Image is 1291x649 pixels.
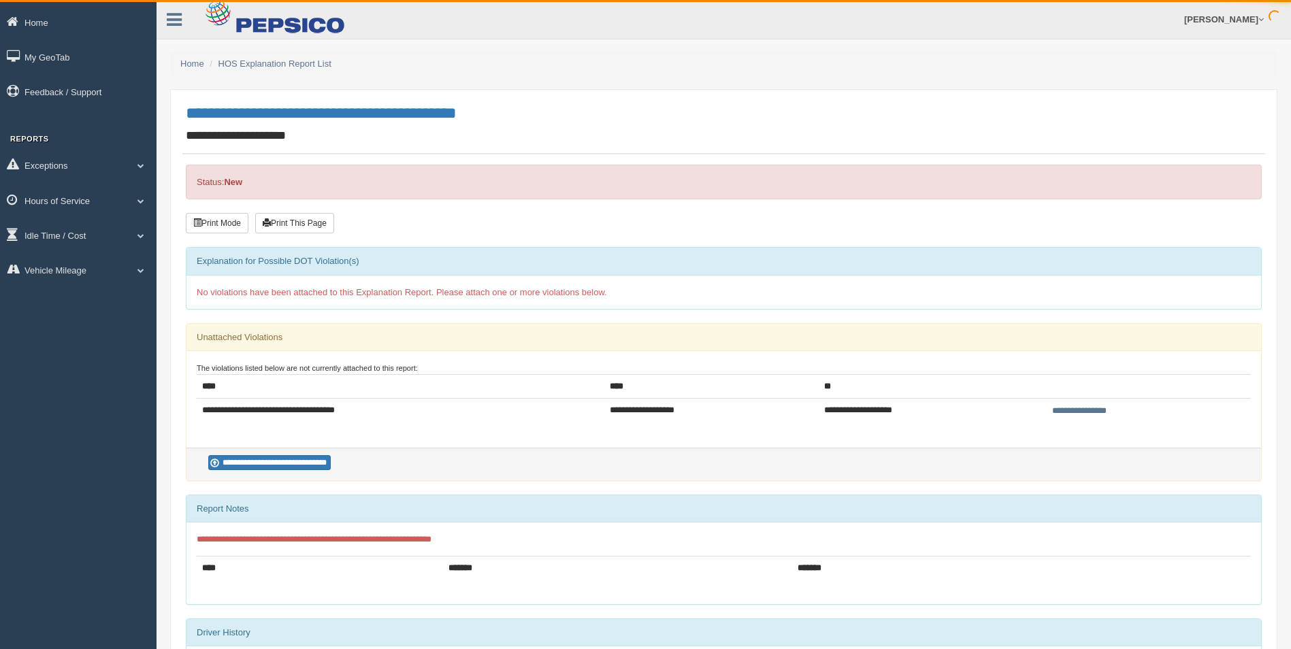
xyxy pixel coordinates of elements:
[180,59,204,69] a: Home
[255,213,334,233] button: Print This Page
[186,248,1261,275] div: Explanation for Possible DOT Violation(s)
[197,287,607,297] span: No violations have been attached to this Explanation Report. Please attach one or more violations...
[186,165,1262,199] div: Status:
[186,324,1261,351] div: Unattached Violations
[224,177,242,187] strong: New
[186,495,1261,522] div: Report Notes
[186,619,1261,646] div: Driver History
[186,213,248,233] button: Print Mode
[218,59,331,69] a: HOS Explanation Report List
[197,364,418,372] small: The violations listed below are not currently attached to this report:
